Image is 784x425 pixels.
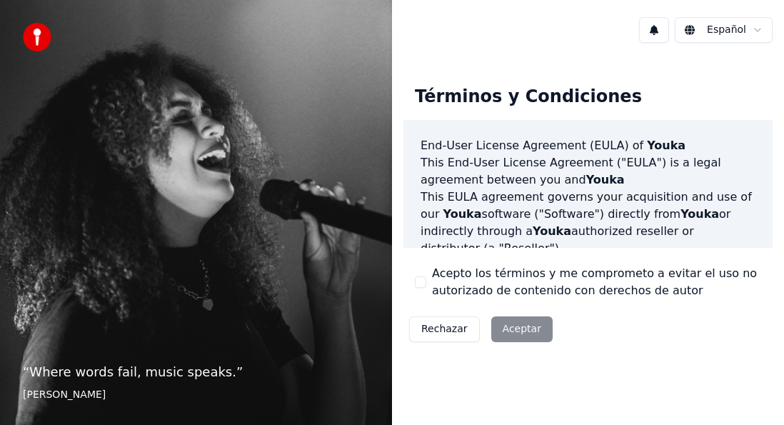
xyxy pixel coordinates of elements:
[421,137,755,154] h3: End-User License Agreement (EULA) of
[443,207,482,221] span: Youka
[432,265,761,299] label: Acepto los términos y me comprometo a evitar el uso no autorizado de contenido con derechos de autor
[409,316,480,342] button: Rechazar
[421,189,755,257] p: This EULA agreement governs your acquisition and use of our software ("Software") directly from o...
[23,388,369,402] footer: [PERSON_NAME]
[680,207,719,221] span: Youka
[647,139,685,152] span: Youka
[533,224,571,238] span: Youka
[586,173,625,186] span: Youka
[23,23,51,51] img: youka
[421,154,755,189] p: This End-User License Agreement ("EULA") is a legal agreement between you and
[23,362,369,382] p: “ Where words fail, music speaks. ”
[403,74,653,120] div: Términos y Condiciones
